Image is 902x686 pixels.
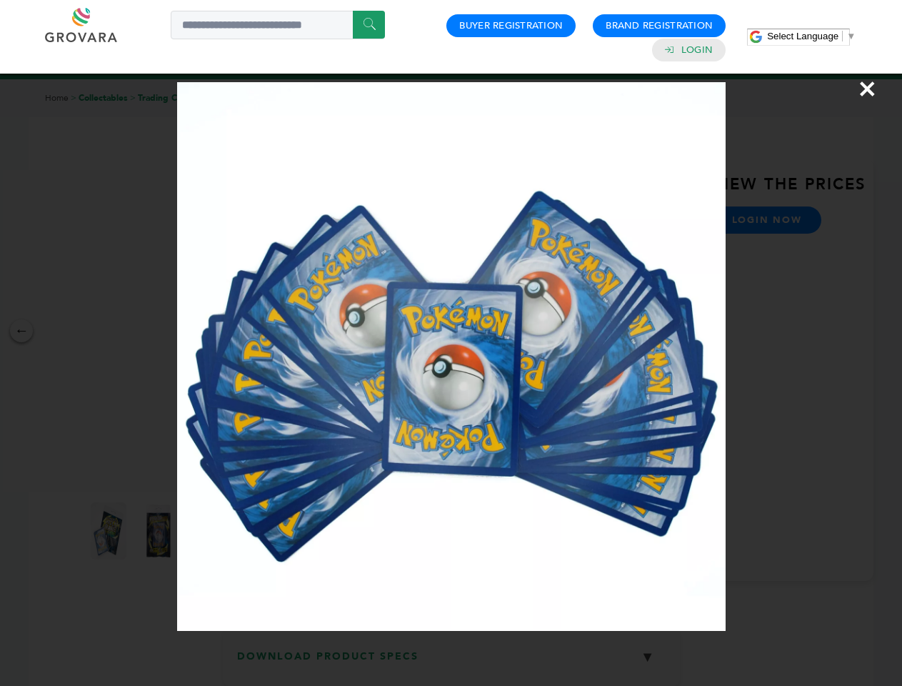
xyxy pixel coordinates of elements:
[846,31,856,41] span: ▼
[858,69,877,109] span: ×
[681,44,713,56] a: Login
[606,19,713,32] a: Brand Registration
[171,11,385,39] input: Search a product or brand...
[842,31,843,41] span: ​
[767,31,838,41] span: Select Language
[459,19,563,32] a: Buyer Registration
[767,31,856,41] a: Select Language​
[177,82,726,631] img: Image Preview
